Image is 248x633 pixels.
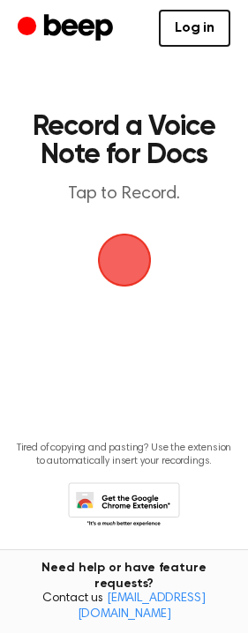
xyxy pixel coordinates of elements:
p: Tired of copying and pasting? Use the extension to automatically insert your recordings. [14,442,234,468]
p: Tap to Record. [32,183,216,205]
span: Contact us [11,592,237,622]
h1: Record a Voice Note for Docs [32,113,216,169]
button: Beep Logo [98,234,151,287]
a: Beep [18,11,117,46]
a: Log in [159,10,230,47]
a: [EMAIL_ADDRESS][DOMAIN_NAME] [78,592,206,621]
